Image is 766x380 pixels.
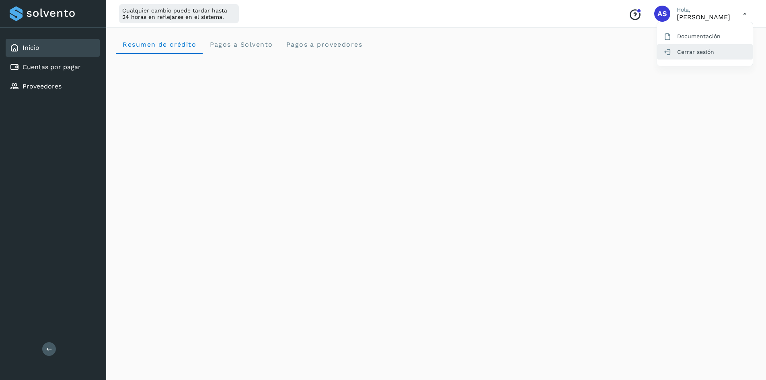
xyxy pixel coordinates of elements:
[6,58,100,76] div: Cuentas por pagar
[23,82,62,90] a: Proveedores
[657,44,753,60] div: Cerrar sesión
[6,39,100,57] div: Inicio
[23,63,81,71] a: Cuentas por pagar
[657,29,753,44] div: Documentación
[23,44,39,51] a: Inicio
[6,78,100,95] div: Proveedores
